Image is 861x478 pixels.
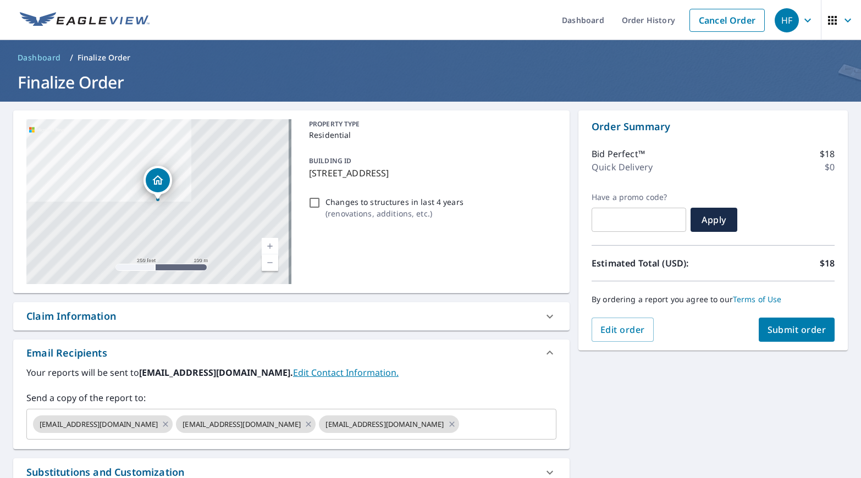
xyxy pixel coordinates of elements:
[592,192,686,202] label: Have a promo code?
[592,147,645,160] p: Bid Perfect™
[13,71,848,93] h1: Finalize Order
[13,340,570,366] div: Email Recipients
[309,166,552,180] p: [STREET_ADDRESS]
[26,346,107,360] div: Email Recipients
[759,318,835,342] button: Submit order
[13,302,570,330] div: Claim Information
[592,294,835,304] p: By ordering a report you agree to our
[262,254,278,271] a: Current Level 17, Zoom Out
[699,214,728,226] span: Apply
[33,415,173,433] div: [EMAIL_ADDRESS][DOMAIN_NAME]
[33,419,164,430] span: [EMAIL_ADDRESS][DOMAIN_NAME]
[26,309,116,324] div: Claim Information
[176,415,316,433] div: [EMAIL_ADDRESS][DOMAIN_NAME]
[13,49,65,66] a: Dashboard
[600,324,645,336] span: Edit order
[78,52,131,63] p: Finalize Order
[18,52,61,63] span: Dashboard
[319,419,450,430] span: [EMAIL_ADDRESS][DOMAIN_NAME]
[176,419,307,430] span: [EMAIL_ADDRESS][DOMAIN_NAME]
[820,147,835,160] p: $18
[325,196,463,208] p: Changes to structures in last 4 years
[20,12,150,29] img: EV Logo
[592,119,835,134] p: Order Summary
[70,51,73,64] li: /
[143,166,172,200] div: Dropped pin, building 1, Residential property, 17900 NW 47th Ct Miami Gardens, FL 33055
[691,208,737,232] button: Apply
[309,129,552,141] p: Residential
[26,366,556,379] label: Your reports will be sent to
[689,9,765,32] a: Cancel Order
[592,318,654,342] button: Edit order
[13,49,848,66] nav: breadcrumb
[293,366,399,379] a: EditContactInfo
[262,238,278,254] a: Current Level 17, Zoom In
[775,8,799,32] div: HF
[592,160,653,174] p: Quick Delivery
[820,257,835,270] p: $18
[309,156,351,165] p: BUILDING ID
[319,415,459,433] div: [EMAIL_ADDRESS][DOMAIN_NAME]
[825,160,835,174] p: $0
[592,257,713,270] p: Estimated Total (USD):
[733,294,782,304] a: Terms of Use
[26,391,556,404] label: Send a copy of the report to:
[139,366,293,379] b: [EMAIL_ADDRESS][DOMAIN_NAME].
[768,324,826,336] span: Submit order
[309,119,552,129] p: PROPERTY TYPE
[325,208,463,219] p: ( renovations, additions, etc. )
